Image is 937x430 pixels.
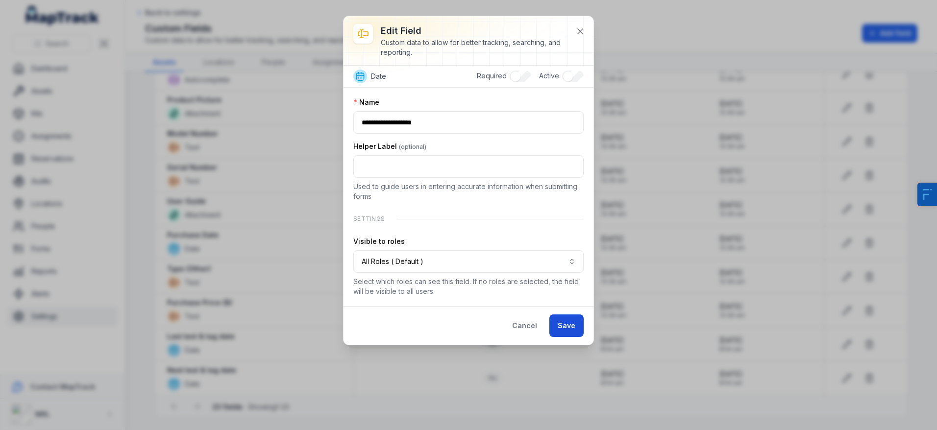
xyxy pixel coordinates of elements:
[381,38,568,57] div: Custom data to allow for better tracking, searching, and reporting.
[353,142,426,151] label: Helper Label
[371,72,386,81] span: Date
[381,24,568,38] h3: Edit field
[353,111,584,134] input: :red:-form-item-label
[549,314,584,337] button: Save
[539,72,559,80] span: Active
[353,250,584,273] button: All Roles ( Default )
[353,155,584,178] input: :ree:-form-item-label
[353,209,584,229] div: Settings
[353,237,405,246] label: Visible to roles
[477,72,507,80] span: Required
[353,97,379,107] label: Name
[504,314,545,337] button: Cancel
[353,182,584,201] p: Used to guide users in entering accurate information when submitting forms
[353,277,584,296] p: Select which roles can see this field. If no roles are selected, the field will be visible to all...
